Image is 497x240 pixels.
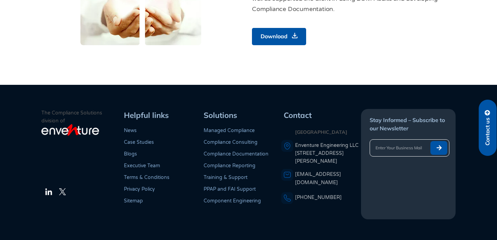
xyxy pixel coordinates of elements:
[295,171,341,185] a: [EMAIL_ADDRESS][DOMAIN_NAME]
[59,188,66,195] img: The Twitter Logo
[295,141,360,166] a: Enventure Engineering LLC[STREET_ADDRESS][PERSON_NAME]
[124,174,169,180] a: Terms & Conditions
[204,186,256,192] a: PPAP and FAI Support
[124,198,143,204] a: Sitemap
[281,192,293,204] img: A phone icon representing a telephone number
[479,100,497,156] a: Contact us
[252,28,306,45] a: Download
[204,151,269,157] a: Compliance Documentation
[204,198,261,204] a: Component Engineering
[124,163,160,169] a: Executive Team
[295,129,347,135] strong: [GEOGRAPHIC_DATA]
[204,128,255,133] a: Managed Compliance
[204,110,237,120] span: Solutions
[204,163,255,169] a: Compliance Reporting
[124,110,169,120] span: Helpful links
[284,110,312,120] span: Contact
[204,139,257,145] a: Compliance Consulting
[261,32,288,41] span: Download
[41,123,99,137] img: enventure-light-logo_s
[124,151,137,157] a: Blogs
[124,139,154,145] a: Case Studies
[204,174,247,180] a: Training & Support
[124,186,155,192] a: Privacy Policy
[45,188,53,196] img: The LinkedIn Logo
[370,117,445,132] span: Stay Informed – Subscribe to our Newsletter
[41,109,121,125] p: The Compliance Solutions division of
[485,118,491,146] span: Contact us
[281,140,293,152] img: A pin icon representing a location
[124,128,137,133] a: News
[295,194,342,200] a: [PHONE_NUMBER]
[370,141,427,155] input: Enter Your Business Mail ID
[281,169,293,181] img: An envelope representing an email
